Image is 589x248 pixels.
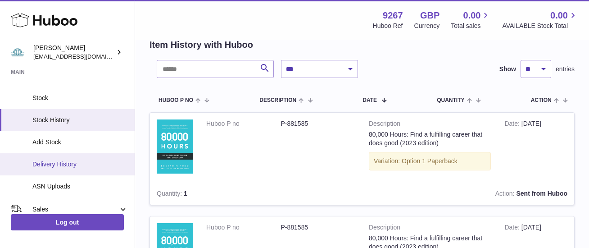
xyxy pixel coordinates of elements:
[373,22,403,30] div: Huboo Ref
[369,152,491,170] div: Variation: Option 1 Paperback
[32,116,128,124] span: Stock History
[414,22,440,30] div: Currency
[281,119,356,128] dd: P-881585
[32,94,128,102] span: Stock
[206,119,281,128] dt: Huboo P no
[369,223,491,234] strong: Description
[150,39,253,51] h2: Item History with Huboo
[463,9,481,22] span: 0.00
[32,205,118,214] span: Sales
[157,119,193,174] img: 80KNewbookcover-3mmbleeds_2_1__pages-to-jpg-0001.jpg
[362,113,498,183] td: 80,000 Hours: Find a fulfilling career that does good (2023 edition)
[531,97,552,103] span: Action
[504,120,521,129] strong: Date
[504,224,521,233] strong: Date
[150,183,227,205] td: 1
[550,9,568,22] span: 0.00
[32,182,128,191] span: ASN Uploads
[516,190,567,197] strong: Sent from Huboo
[206,223,281,232] dt: Huboo P no
[33,44,114,61] div: [PERSON_NAME]
[498,113,574,183] td: [DATE]
[32,138,128,147] span: Add Stock
[369,119,491,130] strong: Description
[556,65,575,73] span: entries
[157,190,184,199] strong: Quantity
[11,46,24,59] img: luke@impactbooks.co
[362,97,377,103] span: Date
[451,9,491,30] a: 0.00 Total sales
[33,53,132,60] span: [EMAIL_ADDRESS][DOMAIN_NAME]
[420,9,439,22] strong: GBP
[451,22,491,30] span: Total sales
[11,214,124,230] a: Log out
[495,190,517,199] strong: Action
[159,97,193,103] span: Huboo P no
[502,9,578,30] a: 0.00 AVAILABLE Stock Total
[259,97,296,103] span: Description
[32,160,128,169] span: Delivery History
[502,22,578,30] span: AVAILABLE Stock Total
[383,9,403,22] strong: 9267
[437,97,464,103] span: Quantity
[281,223,356,232] dd: P-881585
[499,65,516,73] label: Show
